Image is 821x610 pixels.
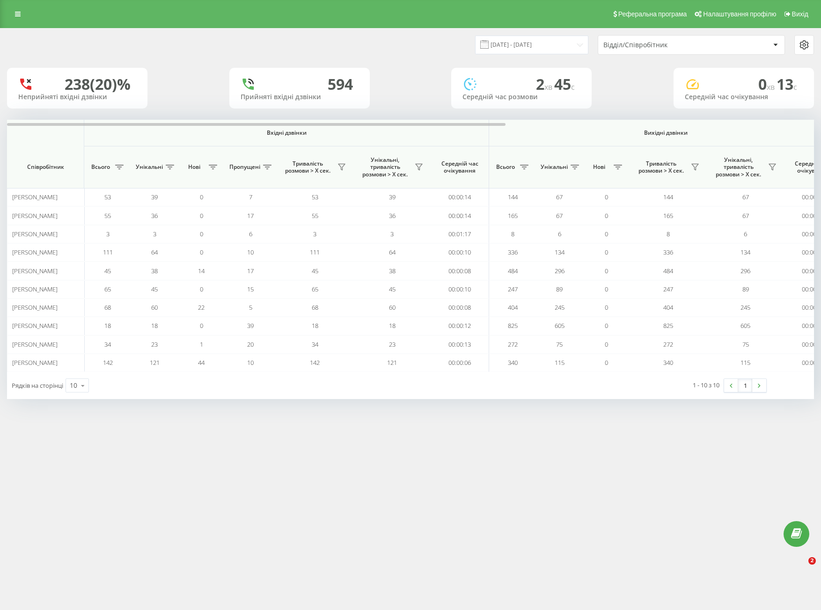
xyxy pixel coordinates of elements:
span: 60 [389,303,396,312]
div: Середній час очікування [685,93,803,101]
span: 272 [663,340,673,349]
span: 144 [663,193,673,201]
span: 67 [556,193,563,201]
td: 00:00:13 [431,335,489,354]
span: 75 [742,340,749,349]
td: 00:00:10 [431,280,489,298]
span: 67 [556,211,563,220]
span: 1 [200,340,203,349]
span: 8 [667,230,670,238]
span: 121 [387,358,397,367]
span: 89 [556,285,563,293]
span: 0 [605,285,608,293]
span: Унікальні, тривалість розмови > Х сек. [358,156,412,178]
a: 1 [738,379,752,392]
span: Тривалість розмови > Х сек. [634,160,688,174]
span: 36 [389,211,396,220]
span: Нові [183,163,206,171]
div: 594 [328,75,353,93]
td: 00:00:14 [431,206,489,225]
span: [PERSON_NAME] [12,230,58,238]
span: Нові [587,163,611,171]
span: 6 [249,230,252,238]
span: 144 [508,193,518,201]
span: 65 [104,285,111,293]
span: 404 [663,303,673,312]
span: 245 [740,303,750,312]
span: [PERSON_NAME] [12,193,58,201]
span: 45 [104,267,111,275]
span: 23 [389,340,396,349]
td: 00:00:08 [431,298,489,317]
span: 65 [312,285,318,293]
span: c [793,82,797,92]
span: 111 [103,248,113,256]
span: 17 [247,211,254,220]
span: 296 [740,267,750,275]
span: 121 [150,358,160,367]
span: 17 [247,267,254,275]
span: 45 [312,267,318,275]
span: 20 [247,340,254,349]
span: 68 [104,303,111,312]
iframe: Intercom live chat [789,557,812,580]
span: 6 [744,230,747,238]
span: 336 [508,248,518,256]
span: 10 [247,248,254,256]
span: 142 [103,358,113,367]
span: 0 [605,267,608,275]
span: 340 [663,358,673,367]
span: 89 [742,285,749,293]
span: 18 [151,321,158,330]
span: 36 [151,211,158,220]
span: Унікальні [541,163,568,171]
span: 605 [740,321,750,330]
span: 18 [312,321,318,330]
span: Тривалість розмови > Х сек. [281,160,335,174]
span: 296 [555,267,564,275]
span: 44 [198,358,205,367]
span: [PERSON_NAME] [12,248,58,256]
span: 5 [249,303,252,312]
span: 3 [313,230,316,238]
td: 00:00:06 [431,354,489,372]
span: 825 [508,321,518,330]
span: [PERSON_NAME] [12,340,58,349]
span: 115 [740,358,750,367]
td: 00:00:10 [431,243,489,261]
span: 3 [106,230,110,238]
span: 0 [605,340,608,349]
span: 60 [151,303,158,312]
span: 825 [663,321,673,330]
span: 64 [389,248,396,256]
span: 165 [663,211,673,220]
span: 8 [511,230,514,238]
span: 45 [151,285,158,293]
div: 1 - 10 з 10 [693,380,719,390]
span: Налаштування профілю [703,10,776,18]
span: Середній час очікування [438,160,482,174]
span: 38 [389,267,396,275]
span: [PERSON_NAME] [12,303,58,312]
span: 39 [151,193,158,201]
span: 404 [508,303,518,312]
span: 68 [312,303,318,312]
span: 0 [200,230,203,238]
span: 34 [312,340,318,349]
div: Середній час розмови [462,93,580,101]
span: Реферальна програма [618,10,687,18]
span: 34 [104,340,111,349]
span: 111 [310,248,320,256]
span: Співробітник [15,163,76,171]
span: Пропущені [229,163,260,171]
span: 0 [200,248,203,256]
span: 165 [508,211,518,220]
span: 39 [247,321,254,330]
span: Вихід [792,10,808,18]
span: 18 [389,321,396,330]
span: 247 [508,285,518,293]
span: 3 [153,230,156,238]
span: 45 [389,285,396,293]
span: 53 [104,193,111,201]
span: 484 [663,267,673,275]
